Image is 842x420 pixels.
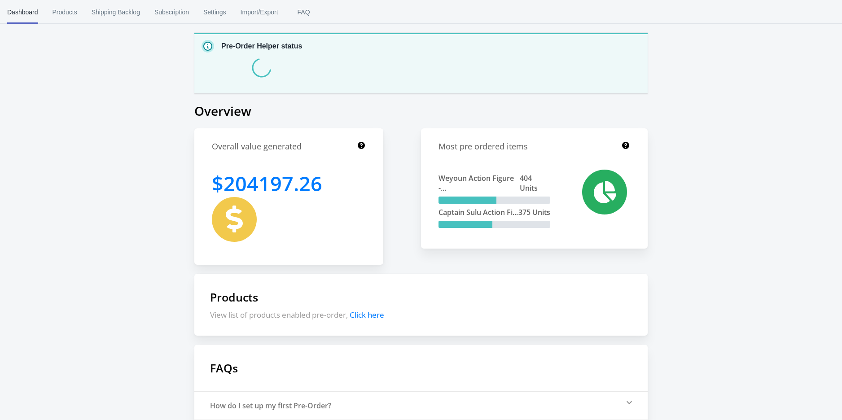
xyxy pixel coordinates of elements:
div: How do I set up my first Pre-Order? [210,401,331,411]
h1: 204197.26 [212,170,322,197]
span: Import/Export [241,0,278,24]
span: Click here [350,310,384,320]
h1: Overall value generated [212,141,302,152]
h1: Products [210,289,632,305]
span: Shipping Backlog [92,0,140,24]
p: View list of products enabled pre-order, [210,310,632,320]
span: Subscription [154,0,189,24]
h1: Most pre ordered items [439,141,528,152]
span: 404 Units [520,173,550,193]
span: Captain Sulu Action Fi... [439,207,518,217]
span: 375 Units [518,207,550,217]
span: $ [212,170,224,197]
span: Dashboard [7,0,38,24]
span: Products [53,0,77,24]
span: Settings [203,0,226,24]
h1: FAQs [194,345,648,391]
span: FAQ [293,0,315,24]
h1: Overview [194,102,648,119]
span: Weyoun Action Figure -... [439,173,520,193]
p: Pre-Order Helper status [221,41,303,52]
